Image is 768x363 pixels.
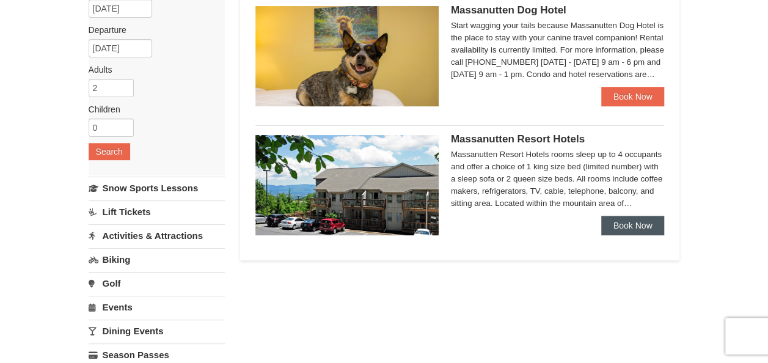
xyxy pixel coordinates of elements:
a: Biking [89,248,225,271]
span: Massanutten Dog Hotel [451,4,566,16]
a: Events [89,296,225,318]
a: Book Now [601,216,665,235]
a: Dining Events [89,320,225,342]
a: Golf [89,272,225,295]
button: Search [89,143,130,160]
a: Snow Sports Lessons [89,177,225,199]
img: 27428181-5-81c892a3.jpg [255,6,439,106]
label: Children [89,103,216,116]
a: Activities & Attractions [89,224,225,247]
a: Book Now [601,87,665,106]
div: Massanutten Resort Hotels rooms sleep up to 4 occupants and offer a choice of 1 king size bed (li... [451,148,665,210]
label: Adults [89,64,216,76]
span: Massanutten Resort Hotels [451,133,585,145]
div: Start wagging your tails because Massanutten Dog Hotel is the place to stay with your canine trav... [451,20,665,81]
label: Departure [89,24,216,36]
img: 19219026-1-e3b4ac8e.jpg [255,135,439,235]
a: Lift Tickets [89,200,225,223]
